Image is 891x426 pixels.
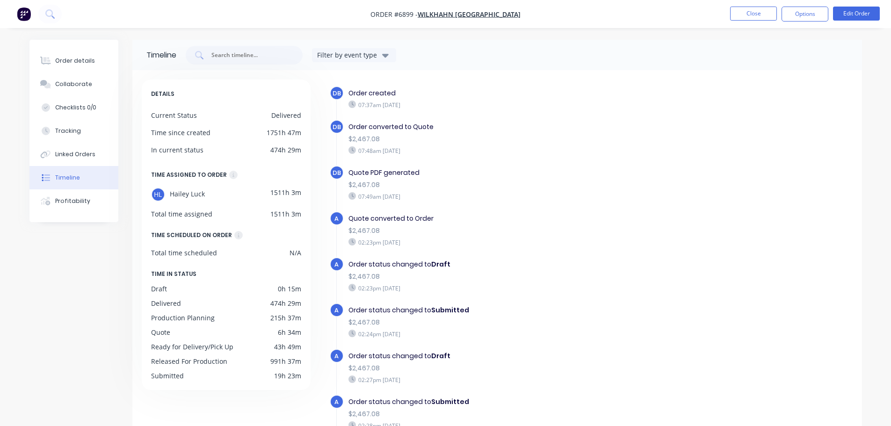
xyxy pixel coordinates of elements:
div: Submitted [151,371,184,381]
div: Order created [348,88,672,98]
div: 215h 37m [270,313,301,323]
b: Submitted [431,397,469,406]
div: Total time scheduled [151,248,217,258]
div: Order details [55,57,95,65]
div: 43h 49m [274,342,301,352]
div: Filter by event type [317,50,380,60]
a: Wilkhahn [GEOGRAPHIC_DATA] [418,10,521,19]
div: 02:23pm [DATE] [348,284,672,292]
div: Tracking [55,127,81,135]
div: 02:27pm [DATE] [348,375,672,384]
div: Order status changed to [348,305,672,315]
div: Quote [151,327,170,337]
div: TIME ASSIGNED TO ORDER [151,170,227,180]
div: 19h 23m [274,371,301,381]
span: Order #6899 - [370,10,418,19]
button: Linked Orders [29,143,118,166]
div: Collaborate [55,80,92,88]
div: 02:23pm [DATE] [348,238,672,246]
div: N/A [290,248,301,258]
div: 0h 15m [278,284,301,294]
div: Linked Orders [55,150,95,159]
div: Profitability [55,197,90,205]
button: Filter by event type [312,48,396,62]
div: 6h 34m [278,327,301,337]
span: DB [333,89,341,98]
div: Quote converted to Order [348,214,672,224]
div: 07:48am [DATE] [348,146,672,155]
span: DETAILS [151,89,174,99]
div: 1511h 3m [270,209,301,219]
div: $2,467.08 [348,272,672,282]
div: In current status [151,145,203,155]
button: Close [730,7,777,21]
div: Delivered [271,110,301,120]
span: A [334,306,339,315]
div: Order status changed to [348,397,672,407]
div: Order converted to Quote [348,122,672,132]
button: Profitability [29,189,118,213]
div: Timeline [55,173,80,182]
b: Submitted [431,305,469,315]
div: Total time assigned [151,209,212,219]
div: 07:49am [DATE] [348,192,672,201]
div: $2,467.08 [348,226,672,236]
div: Timeline [146,50,176,61]
div: Current Status [151,110,197,120]
div: Ready for Delivery/Pick Up [151,342,233,352]
button: Timeline [29,166,118,189]
img: Factory [17,7,31,21]
div: Production Planning [151,313,215,323]
button: Collaborate [29,72,118,96]
div: 474h 29m [270,298,301,308]
div: Order status changed to [348,260,672,269]
div: Order status changed to [348,351,672,361]
span: DB [333,168,341,177]
div: Released For Production [151,356,227,366]
div: Draft [151,284,167,294]
div: 991h 37m [270,356,301,366]
b: Draft [431,351,450,361]
span: DB [333,123,341,131]
div: 474h 29m [270,145,301,155]
span: Hailey Luck [170,188,205,202]
div: 1511h 3m [270,188,301,202]
div: Checklists 0/0 [55,103,96,112]
div: Time since created [151,128,210,137]
button: Tracking [29,119,118,143]
div: 02:24pm [DATE] [348,330,672,338]
span: A [334,397,339,406]
div: TIME SCHEDULED ON ORDER [151,230,232,240]
b: Draft [431,260,450,269]
span: TIME IN STATUS [151,269,196,279]
input: Search timeline... [210,51,288,60]
span: A [334,352,339,361]
span: A [334,214,339,223]
button: Options [782,7,828,22]
span: A [334,260,339,269]
div: HL [151,188,165,202]
button: Order details [29,49,118,72]
div: Delivered [151,298,181,308]
button: Checklists 0/0 [29,96,118,119]
div: $2,467.08 [348,180,672,190]
div: $2,467.08 [348,409,672,419]
div: 1751h 47m [267,128,301,137]
div: $2,467.08 [348,134,672,144]
div: 07:37am [DATE] [348,101,672,109]
div: Quote PDF generated [348,168,672,178]
button: Edit Order [833,7,880,21]
div: $2,467.08 [348,363,672,373]
div: $2,467.08 [348,318,672,327]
